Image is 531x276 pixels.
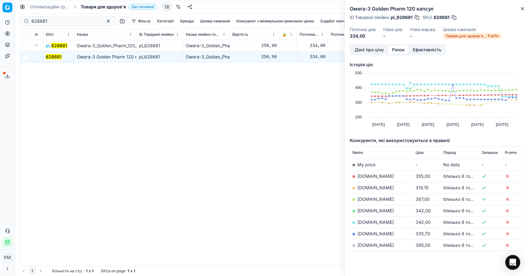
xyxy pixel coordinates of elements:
td: - [502,159,526,170]
div: 250,90 [232,54,277,60]
div: 334,00 [300,43,325,49]
span: Name [352,150,363,155]
a: [DOMAIN_NAME] [357,231,394,236]
input: Пошук по SKU або назві [31,18,100,24]
span: Період [443,150,456,155]
a: [DOMAIN_NAME] [357,196,394,202]
span: 342,00 [415,219,431,225]
span: Поточна промо ціна [331,32,366,37]
div: pl_628681 [139,54,180,60]
a: [DOMAIN_NAME] [357,208,394,213]
strong: 1 [92,269,93,274]
button: Категорії [155,17,176,25]
div: Омега-3_Golden_Pharm_120_капсул [186,54,227,60]
strong: 1 [128,269,129,274]
span: Ціна [415,150,423,155]
span: SKUs on page : [101,269,126,274]
a: [DOMAIN_NAME] [357,242,394,248]
span: близько 8 годин тому [443,242,490,248]
button: Цінова кампанія [198,17,233,25]
span: 387,00 [415,196,430,202]
div: pl_628681 [139,43,180,49]
span: Застосовані [128,4,157,10]
button: Expand [33,42,40,49]
button: Конкурент з мінімальною ринковою ціною [234,17,317,25]
span: 319,15 [415,185,428,190]
button: Бренди [178,17,196,25]
button: Ринок [388,45,409,54]
span: Омега-3_Golden_Pharm_120_капсул [77,43,151,48]
div: : [52,269,93,274]
span: Товари для здоров'я [81,4,126,10]
span: близько 8 годин тому [443,219,490,225]
a: Оптимізаційні групи [30,4,70,10]
dt: Нова ціна [383,27,403,32]
span: КM [3,253,12,262]
mark: 628681 [51,43,67,48]
text: [DATE] [446,122,459,127]
button: Фільтр [128,17,153,25]
span: SKU : [422,15,432,20]
text: [DATE] [471,122,483,127]
dt: Поточна ціна [350,27,376,32]
text: [DATE] [372,122,385,127]
span: Омега-3 Golden Pharm 120 капсул [77,54,150,59]
div: 334,00 [331,54,372,60]
span: Товари для здоров'яЗастосовані [81,4,157,10]
button: Supplier name [318,17,348,25]
nav: breadcrumb [30,4,157,10]
span: Поточна ціна [300,32,319,37]
text: [DATE] [397,122,409,127]
span: 🔒 [282,32,287,37]
span: 628681 [434,14,449,21]
h5: Конкуренти, які використовуються в правилі [350,137,526,144]
span: близько 8 годин тому [443,196,490,202]
h2: Омега-3 Golden Pharm 120 капсул [350,5,526,12]
span: Товари для здоров'я _ Traffic [443,33,502,39]
div: 334,00 [331,43,372,49]
strong: 1 [86,269,87,274]
strong: 1 [133,269,135,274]
text: [DATE] [422,122,434,127]
text: 200 [355,115,362,119]
div: 250,90 [232,43,277,49]
a: [DOMAIN_NAME] [357,185,394,190]
button: pl_628681 [46,43,67,49]
span: близько 8 годин тому [443,231,490,236]
text: 500 [355,71,362,75]
button: Go to previous page [20,267,27,275]
span: Вартість [232,32,248,37]
div: Омега-3_Golden_Pharm_120_капсул [186,43,227,49]
nav: pagination [20,267,44,275]
span: близько 8 годин тому [443,173,490,179]
dd: 334,00 [350,33,376,39]
span: My price [357,162,375,167]
span: pl_ [46,43,67,49]
button: Дані про ціну [351,45,388,54]
text: 300 [355,100,362,105]
td: - [413,159,441,170]
span: pl_628681 [391,14,412,21]
button: КM [2,252,12,262]
text: 400 [355,85,362,90]
dd: - [383,33,403,39]
button: Expand all [33,31,40,38]
td: - [479,159,502,170]
strong: з [130,269,132,274]
span: Назва лінійки товарів [186,32,221,37]
dt: Цінова кампанія [443,27,502,32]
span: близько 8 годин тому [443,208,490,213]
span: близько 8 годин тому [443,185,490,190]
button: Ефективність [409,45,445,54]
span: ID Товарної лінійки [139,32,174,37]
a: [DOMAIN_NAME] [357,173,394,179]
button: 1 [29,267,36,275]
span: 342,00 [415,208,431,213]
td: No data [441,159,479,170]
span: 335,70 [415,231,430,236]
span: 395,00 [415,242,430,248]
h5: Історія цін [350,62,526,68]
div: 334,00 [300,54,325,60]
div: Open Intercom Messenger [505,255,520,270]
span: ID Товарної лінійки : [350,15,389,20]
